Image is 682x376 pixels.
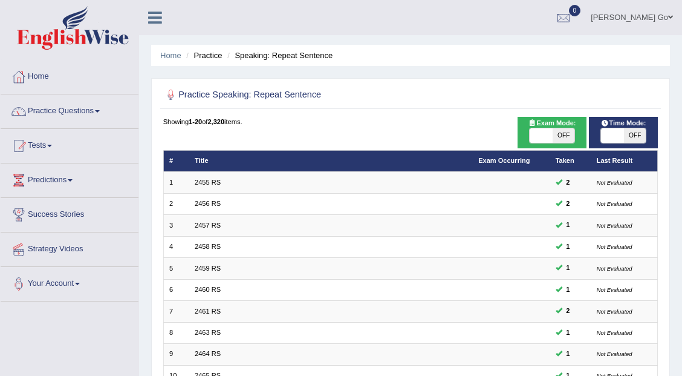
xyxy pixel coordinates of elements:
[591,150,658,171] th: Last Result
[597,222,632,229] small: Not Evaluated
[1,198,138,228] a: Success Stories
[195,350,221,357] a: 2464 RS
[524,118,580,129] span: Exam Mode:
[562,285,574,295] span: You can still take this question
[163,322,189,343] td: 8
[562,242,574,252] span: You can still take this question
[163,236,189,257] td: 4
[562,349,574,360] span: You can still take this question
[562,220,574,231] span: You can still take this question
[195,179,221,186] a: 2455 RS
[1,129,138,159] a: Tests
[163,344,189,365] td: 9
[207,118,224,125] b: 2,320
[597,308,632,315] small: Not Evaluated
[553,128,575,143] span: OFF
[195,222,221,229] a: 2457 RS
[1,233,138,263] a: Strategy Videos
[195,329,221,336] a: 2463 RS
[163,117,658,127] div: Showing of items.
[562,306,574,317] span: You can still take this question
[195,308,221,315] a: 2461 RS
[1,60,138,90] a: Home
[597,118,650,129] span: Time Mode:
[160,51,181,60] a: Home
[163,215,189,236] td: 3
[163,301,189,322] td: 7
[562,177,574,188] span: You can still take this question
[624,128,646,143] span: OFF
[224,50,333,61] li: Speaking: Repeat Sentence
[189,118,202,125] b: 1-20
[163,193,189,214] td: 2
[597,179,632,186] small: Not Evaluated
[550,150,591,171] th: Taken
[562,199,574,209] span: You can still take this question
[163,150,189,171] th: #
[195,286,221,293] a: 2460 RS
[183,50,222,61] li: Practice
[569,5,581,16] span: 0
[597,286,632,293] small: Not Evaluated
[562,328,574,338] span: You can still take this question
[163,258,189,279] td: 5
[518,117,587,148] div: Show exams occurring in exams
[478,157,530,164] a: Exam Occurring
[163,279,189,300] td: 6
[1,267,138,297] a: Your Account
[195,243,221,250] a: 2458 RS
[163,172,189,193] td: 1
[1,94,138,125] a: Practice Questions
[597,200,632,207] small: Not Evaluated
[195,265,221,272] a: 2459 RS
[597,243,632,250] small: Not Evaluated
[597,329,632,336] small: Not Evaluated
[195,200,221,207] a: 2456 RS
[597,265,632,272] small: Not Evaluated
[597,351,632,357] small: Not Evaluated
[1,163,138,194] a: Predictions
[562,263,574,274] span: You can still take this question
[189,150,473,171] th: Title
[163,87,470,103] h2: Practice Speaking: Repeat Sentence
